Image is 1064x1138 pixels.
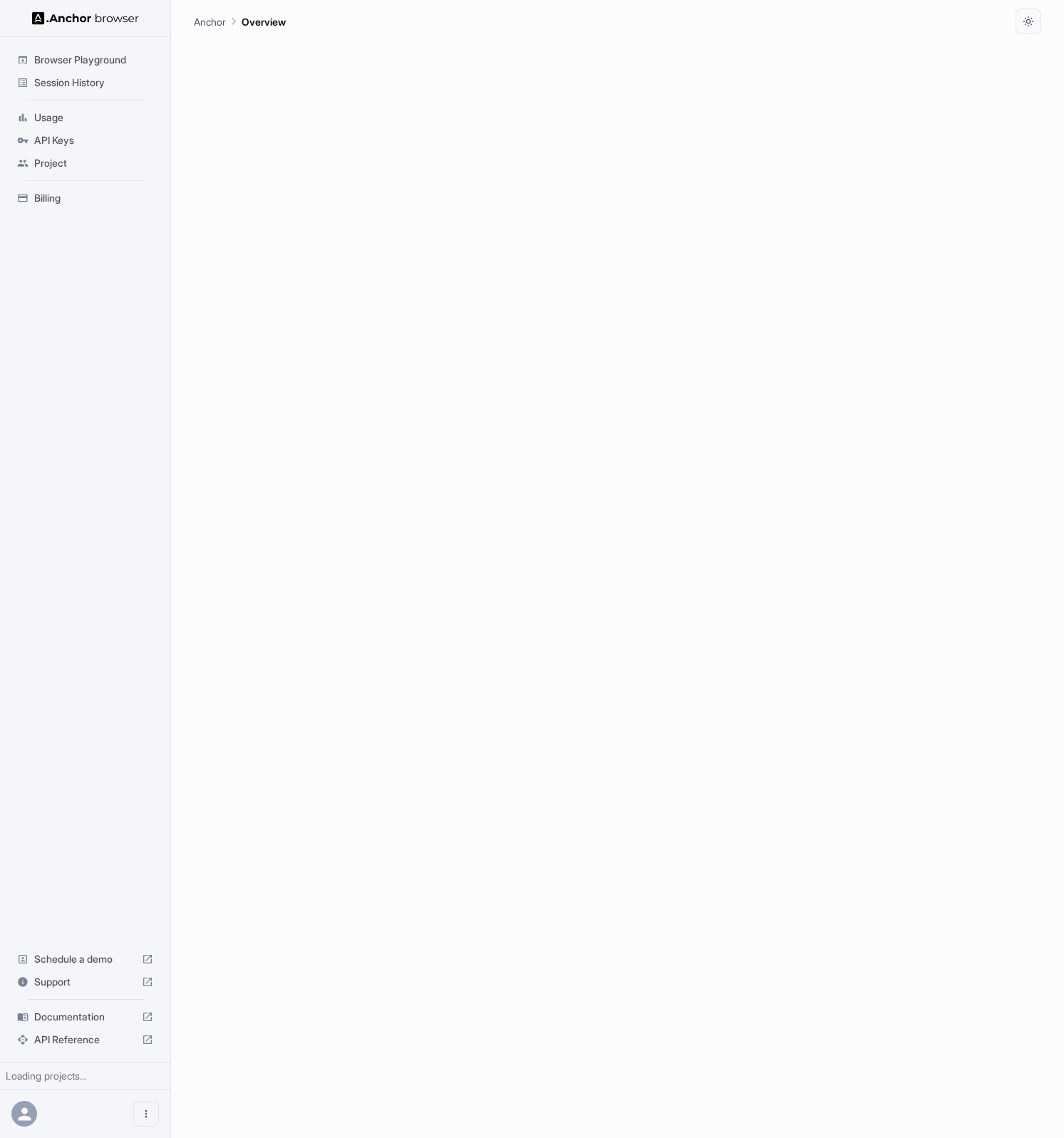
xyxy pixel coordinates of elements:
div: Support [11,971,159,993]
span: Documentation [34,1010,136,1024]
img: Anchor Logo [32,11,139,25]
div: Browser Playground [11,48,159,71]
span: API Reference [34,1033,136,1047]
div: Billing [11,187,159,210]
nav: breadcrumb [194,14,286,29]
span: Browser Playground [34,53,153,67]
span: Billing [34,191,153,205]
div: Loading projects... [6,1069,165,1083]
div: Schedule a demo [11,948,159,971]
span: API Keys [34,133,153,148]
div: Documentation [11,1005,159,1028]
span: Project [34,156,153,170]
div: Session History [11,71,159,94]
p: Overview [242,14,286,29]
div: API Keys [11,129,159,152]
p: Anchor [194,14,226,29]
span: Session History [34,76,153,90]
span: Schedule a demo [34,952,136,966]
div: API Reference [11,1028,159,1051]
div: Usage [11,106,159,129]
div: Project [11,152,159,175]
span: Usage [34,110,153,125]
button: Open menu [133,1101,159,1127]
span: Support [34,975,136,989]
